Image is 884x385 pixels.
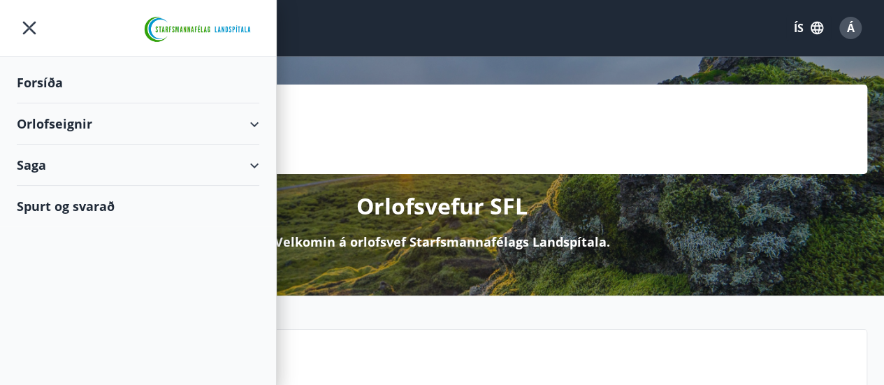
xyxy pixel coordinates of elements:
[275,233,610,251] p: Velkomin á orlofsvef Starfsmannafélags Landspítala.
[17,15,42,41] button: menu
[834,11,867,45] button: Á
[847,20,855,36] span: Á
[786,15,831,41] button: ÍS
[138,15,259,43] img: union_logo
[17,186,259,226] div: Spurt og svarað
[17,145,259,186] div: Saga
[17,103,259,145] div: Orlofseignir
[17,62,259,103] div: Forsíða
[356,191,528,221] p: Orlofsvefur SFL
